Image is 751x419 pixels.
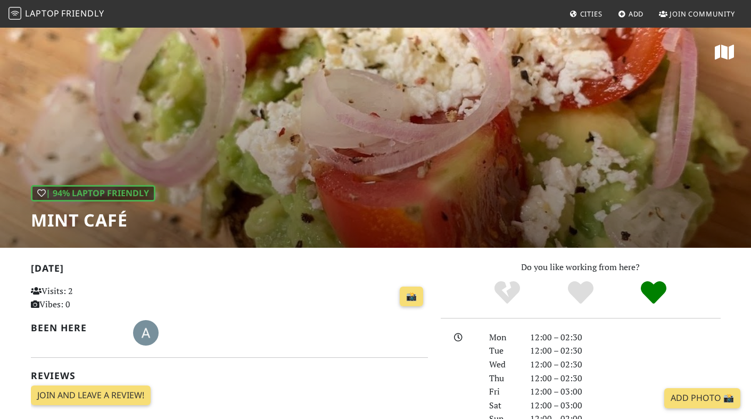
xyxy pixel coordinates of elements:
[31,386,151,406] a: Join and leave a review!
[670,9,735,19] span: Join Community
[483,358,523,372] div: Wed
[133,320,159,346] img: 1616-amanda.jpg
[133,326,159,338] span: Amanda Henner
[31,185,155,202] div: | 94% Laptop Friendly
[31,284,155,312] p: Visits: 2 Vibes: 0
[524,399,727,413] div: 12:00 – 03:00
[441,261,721,274] p: Do you like working from here?
[565,4,607,23] a: Cities
[483,331,523,345] div: Mon
[483,385,523,399] div: Fri
[664,388,740,408] a: Add Photo 📸
[655,4,739,23] a: Join Community
[524,358,727,372] div: 12:00 – 02:30
[544,280,617,306] div: Yes
[524,385,727,399] div: 12:00 – 03:00
[524,344,727,358] div: 12:00 – 02:30
[31,263,428,278] h2: [DATE]
[9,5,104,23] a: LaptopFriendly LaptopFriendly
[25,7,60,19] span: Laptop
[483,399,523,413] div: Sat
[483,372,523,386] div: Thu
[617,280,690,306] div: Definitely!
[614,4,648,23] a: Add
[471,280,544,306] div: No
[31,370,428,381] h2: Reviews
[483,344,523,358] div: Tue
[524,331,727,345] div: 12:00 – 02:30
[31,210,155,230] h1: Mint Café
[400,287,423,307] a: 📸
[9,7,21,20] img: LaptopFriendly
[524,372,727,386] div: 12:00 – 02:30
[31,322,121,333] h2: Been here
[61,7,104,19] span: Friendly
[629,9,644,19] span: Add
[580,9,603,19] span: Cities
